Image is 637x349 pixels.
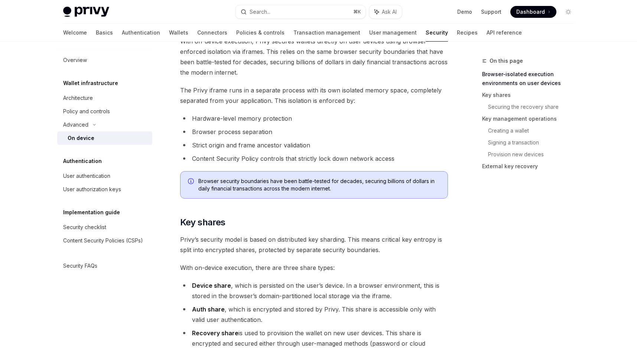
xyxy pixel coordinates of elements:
[63,120,88,129] div: Advanced
[488,125,580,137] a: Creating a wallet
[57,131,152,145] a: On device
[63,208,120,217] h5: Implementation guide
[63,94,93,102] div: Architecture
[63,236,143,245] div: Content Security Policies (CSPs)
[57,183,152,196] a: User authorization keys
[180,153,448,164] li: Content Security Policy controls that strictly lock down network access
[63,223,106,232] div: Security checklist
[426,24,448,42] a: Security
[63,157,102,166] h5: Authentication
[192,329,238,337] strong: Recovery share
[57,53,152,67] a: Overview
[188,178,195,186] svg: Info
[180,36,448,78] span: With on-device execution, Privy secures wallets directly on user devices using browser-enforced i...
[235,5,365,19] button: Search...⌘K
[488,101,580,113] a: Securing the recovery share
[510,6,556,18] a: Dashboard
[57,105,152,118] a: Policy and controls
[369,5,402,19] button: Ask AI
[96,24,113,42] a: Basics
[293,24,360,42] a: Transaction management
[457,8,472,16] a: Demo
[63,56,87,65] div: Overview
[198,177,440,192] span: Browser security boundaries have been battle-tested for decades, securing billions of dollars in ...
[236,24,285,42] a: Policies & controls
[63,79,118,88] h5: Wallet infrastructure
[180,262,448,273] span: With on-device execution, there are three share types:
[180,216,225,228] span: Key shares
[122,24,160,42] a: Authentication
[63,24,87,42] a: Welcome
[382,8,397,16] span: Ask AI
[482,160,580,172] a: External key recovery
[192,306,225,313] strong: Auth share
[192,282,231,289] strong: Device share
[562,6,574,18] button: Toggle dark mode
[482,113,580,125] a: Key management operations
[180,304,448,325] li: , which is encrypted and stored by Privy. This share is accessible only with valid user authentic...
[57,91,152,105] a: Architecture
[457,24,478,42] a: Recipes
[180,280,448,301] li: , which is persisted on the user’s device. In a browser environment, this is stored in the browse...
[63,7,109,17] img: light logo
[169,24,188,42] a: Wallets
[369,24,417,42] a: User management
[488,137,580,149] a: Signing a transaction
[57,259,152,273] a: Security FAQs
[481,8,501,16] a: Support
[180,234,448,255] span: Privy’s security model is based on distributed key sharding. This means critical key entropy is s...
[180,85,448,106] span: The Privy iframe runs in a separate process with its own isolated memory space, completely separa...
[516,8,545,16] span: Dashboard
[482,68,580,89] a: Browser-isolated execution environments on user devices
[63,261,97,270] div: Security FAQs
[68,134,94,143] div: On device
[490,56,523,65] span: On this page
[63,185,121,194] div: User authorization keys
[353,9,361,15] span: ⌘ K
[250,7,270,16] div: Search...
[482,89,580,101] a: Key shares
[197,24,227,42] a: Connectors
[180,113,448,124] li: Hardware-level memory protection
[63,172,110,180] div: User authentication
[180,127,448,137] li: Browser process separation
[57,234,152,247] a: Content Security Policies (CSPs)
[57,221,152,234] a: Security checklist
[57,169,152,183] a: User authentication
[487,24,522,42] a: API reference
[488,149,580,160] a: Provision new devices
[180,140,448,150] li: Strict origin and frame ancestor validation
[63,107,110,116] div: Policy and controls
